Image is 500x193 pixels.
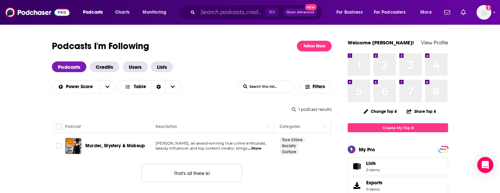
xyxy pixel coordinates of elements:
[313,84,326,89] span: Filters
[78,7,111,18] button: open menu
[52,61,86,72] a: Podcasts
[348,123,448,132] a: Create My Top 8
[439,147,447,152] a: PRO
[279,149,299,155] a: Culture
[297,41,332,51] button: Follow More
[374,8,406,17] span: For Podcasters
[134,84,146,89] span: Table
[366,160,376,166] span: Lists
[486,5,491,10] svg: Add a profile image
[359,146,375,153] div: My Pro
[458,7,469,18] a: Show notifications dropdown
[421,39,448,46] a: View Profile
[279,143,299,149] a: Society
[286,11,314,14] span: Open Advanced
[85,143,145,149] a: Murder, Mystery & Makeup
[283,8,317,16] button: Open AdvancedNew
[264,123,272,131] button: Column Actions
[366,187,383,192] span: 0 items
[300,80,332,93] button: Filters
[477,5,491,20] button: Show profile menu
[477,5,491,20] span: Logged in as evankrask
[279,123,300,131] div: Categories
[143,8,166,17] span: Monitoring
[156,141,266,146] span: [PERSON_NAME], an award-winning true crime enthusiast,
[52,40,149,52] h1: Podcasts I'm Following
[366,168,380,172] span: 0 items
[156,146,248,151] span: beauty influencer, and top content creator, brings
[66,84,95,89] span: Power Score
[477,157,493,173] div: Open Intercom Messenger
[350,181,363,190] span: Exports
[52,84,100,89] button: open menu
[266,8,278,17] span: ⌘ K
[248,146,261,151] span: ...More
[52,80,115,93] h2: Choose List sort
[369,7,416,18] button: open menu
[348,39,414,46] a: Welcome [PERSON_NAME]!
[151,61,173,72] a: Lists
[83,8,103,17] span: Podcasts
[123,61,148,72] a: Users
[5,6,70,19] img: Podchaser - Follow, Share and Rate Podcasts
[420,8,432,17] span: More
[279,137,305,143] a: True Crime
[350,162,363,171] span: Lists
[366,160,380,166] span: Lists
[111,7,134,18] a: Charts
[406,105,436,118] button: Share Top 8
[151,80,165,93] div: Sort Direction
[359,107,401,116] button: Change Top 8
[65,123,81,131] div: Podcast
[90,61,119,72] a: Credits
[142,164,242,182] button: Nothing here.
[332,7,371,18] button: open menu
[186,5,329,20] div: Search podcasts, credits, & more...
[65,138,81,154] img: Murder, Mystery & Makeup
[477,5,491,20] img: User Profile
[198,7,266,18] input: Search podcasts, credits, & more...
[321,123,329,131] button: Column Actions
[441,7,453,18] a: Show notifications dropdown
[115,8,130,17] span: Charts
[366,180,383,186] span: Exports
[52,107,332,112] div: 1 podcast results
[100,80,114,93] button: open menu
[416,7,440,18] button: open menu
[305,4,317,10] span: New
[348,157,448,175] a: Lists
[56,143,62,149] span: Toggle select row
[85,143,145,149] span: Murder, Mystery & Makeup
[156,123,177,131] div: Description
[117,80,182,93] button: Choose View
[336,8,363,17] span: For Business
[138,7,175,18] button: open menu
